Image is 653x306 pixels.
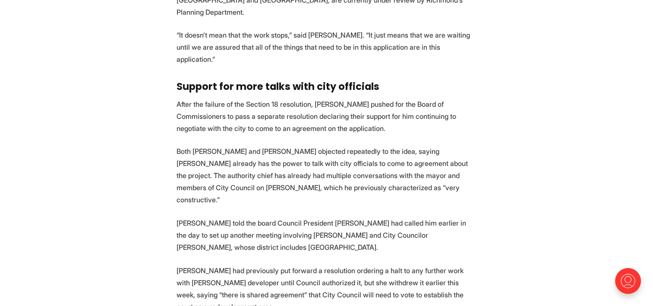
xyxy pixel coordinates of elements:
[177,98,477,134] p: After the failure of the Section 18 resolution, [PERSON_NAME] pushed for the Board of Commissione...
[177,145,477,205] p: Both [PERSON_NAME] and [PERSON_NAME] objected repeatedly to the idea, saying [PERSON_NAME] alread...
[177,29,477,65] p: “It doesn’t mean that the work stops,” said [PERSON_NAME]. “It just means that we are waiting unt...
[608,264,653,306] iframe: portal-trigger
[177,79,379,93] strong: Support for more talks with city officials
[177,217,477,253] p: [PERSON_NAME] told the board Council President [PERSON_NAME] had called him earlier in the day to...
